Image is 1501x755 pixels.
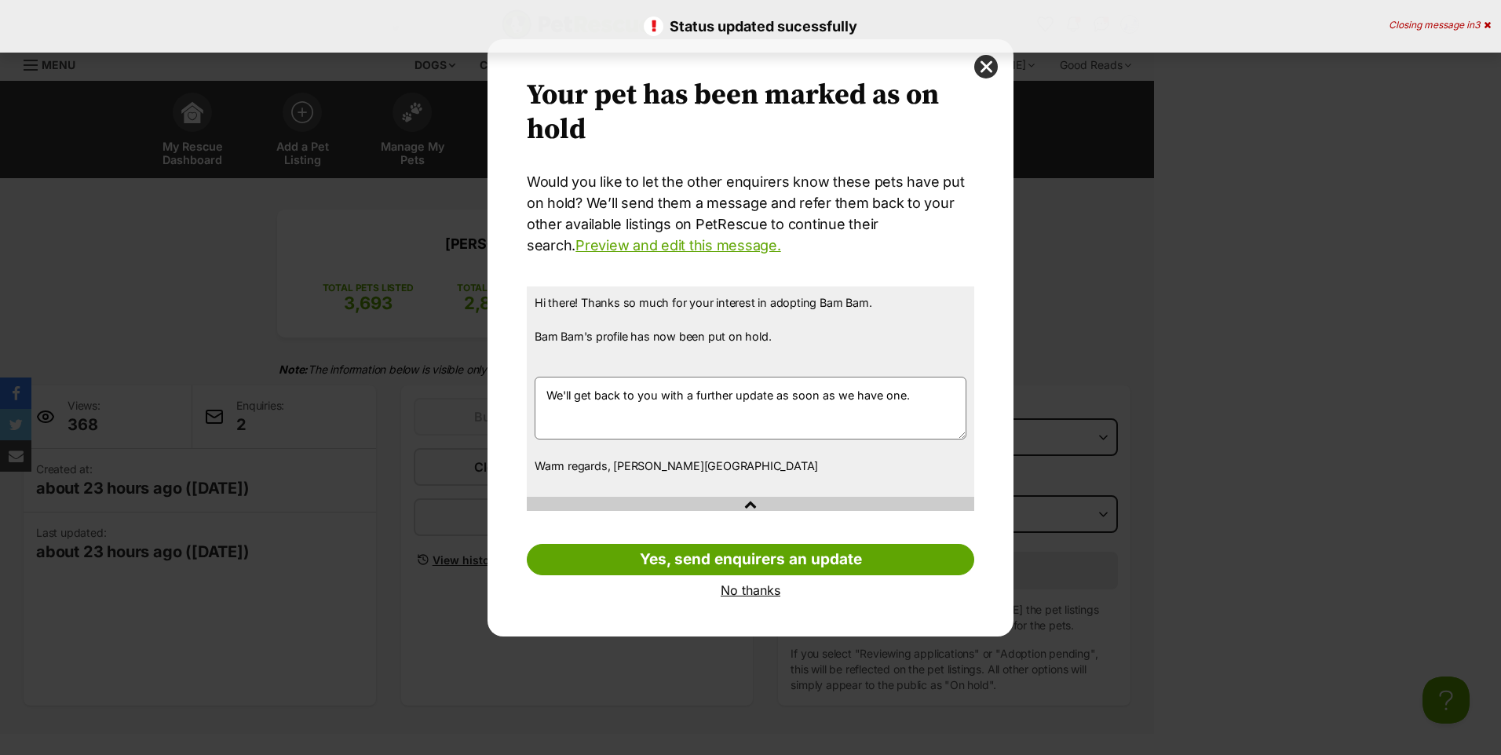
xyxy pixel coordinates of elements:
[535,458,966,475] p: Warm regards, [PERSON_NAME][GEOGRAPHIC_DATA]
[575,237,780,253] a: Preview and edit this message.
[527,78,974,148] h2: Your pet has been marked as on hold
[1474,19,1480,31] span: 3
[527,171,974,256] p: Would you like to let the other enquirers know these pets have put on hold? We’ll send them a mes...
[974,55,998,78] button: close
[527,583,974,597] a: No thanks
[535,294,966,362] p: Hi there! Thanks so much for your interest in adopting Bam Bam. Bam Bam's profile has now been pu...
[527,544,974,575] a: Yes, send enquirers an update
[16,16,1485,37] p: Status updated sucessfully
[535,377,966,440] textarea: We'll get back to you with a further update as soon as we have one.
[1389,20,1491,31] div: Closing message in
